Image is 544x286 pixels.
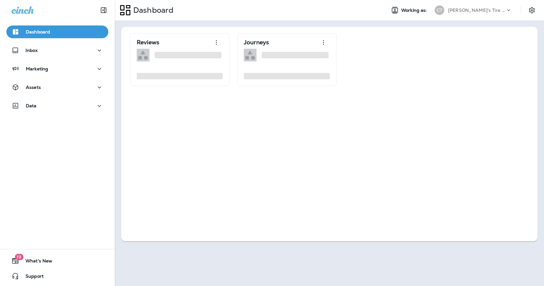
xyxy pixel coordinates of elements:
[95,4,112,17] button: Collapse Sidebar
[6,62,108,75] button: Marketing
[6,81,108,94] button: Assets
[19,274,44,281] span: Support
[26,103,37,108] p: Data
[526,4,538,16] button: Settings
[448,8,505,13] p: [PERSON_NAME]'s Tire & Auto
[435,5,444,15] div: CT
[6,270,108,282] button: Support
[6,254,108,267] button: 19What's New
[131,5,173,15] p: Dashboard
[26,29,50,34] p: Dashboard
[244,39,269,46] p: Journeys
[137,39,159,46] p: Reviews
[6,25,108,38] button: Dashboard
[19,258,52,266] span: What's New
[25,48,38,53] p: Inbox
[26,85,41,90] p: Assets
[15,254,23,260] span: 19
[26,66,48,71] p: Marketing
[401,8,428,13] span: Working as:
[6,44,108,57] button: Inbox
[6,99,108,112] button: Data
